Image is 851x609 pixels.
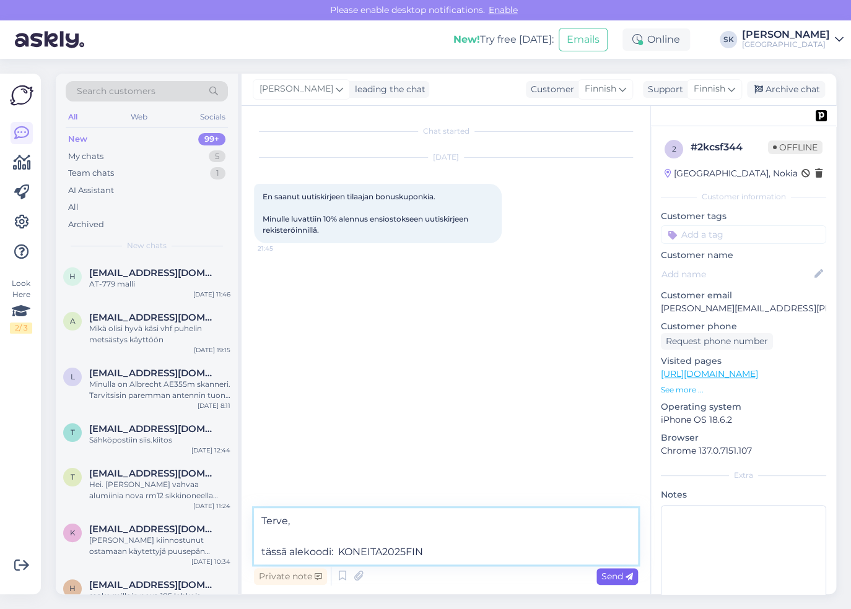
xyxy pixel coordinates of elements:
p: Notes [661,488,826,501]
div: [DATE] 11:46 [193,290,230,299]
div: [DATE] 19:15 [194,345,230,355]
div: All [68,201,79,214]
p: [PERSON_NAME][EMAIL_ADDRESS][PERSON_NAME][DOMAIN_NAME] [661,302,826,315]
p: Chrome 137.0.7151.107 [661,444,826,457]
span: h [69,584,76,593]
div: Customer information [661,191,826,202]
div: 5 [209,150,225,163]
a: [PERSON_NAME][GEOGRAPHIC_DATA] [742,30,844,50]
div: [DATE] 10:34 [191,557,230,566]
img: pd [816,110,827,121]
div: [DATE] 12:44 [191,446,230,455]
div: Online [622,28,690,51]
span: T [71,428,75,437]
div: Customer [526,83,574,96]
div: Archive chat [747,81,825,98]
span: Search customers [77,85,155,98]
span: En saanut uutiskirjeen tilaajan bonuskuponkia. Minulle luvattiin 10% alennus ensiostokseen uutisk... [263,192,470,235]
div: AT-779 malli [89,279,230,290]
div: Socials [198,109,228,125]
div: All [66,109,80,125]
div: Hei. [PERSON_NAME] vahvaa alumiinia nova rm12 sikkinoneella pystyy työstämään? [89,479,230,501]
b: New! [453,33,480,45]
span: katis9910@gmail.com [89,524,218,535]
p: Customer email [661,289,826,302]
span: Finnish [694,82,725,96]
div: Private note [254,568,327,585]
p: See more ... [661,384,826,395]
div: AI Assistant [68,184,114,197]
div: New [68,133,87,145]
input: Add a tag [661,225,826,244]
div: [GEOGRAPHIC_DATA] [742,40,830,50]
div: [DATE] 11:24 [193,501,230,511]
div: Look Here [10,278,32,334]
textarea: Terve, tässä alekoodi: KONEITA2025FIN [254,508,638,564]
span: l [71,372,75,381]
span: hietikonleena@gmail.com [89,267,218,279]
span: k [70,528,76,537]
div: saako milloin nova 105 lohkoja [89,590,230,602]
span: heikkikuronen989@gmail.com [89,579,218,590]
div: [DATE] 8:11 [198,401,230,410]
span: New chats [127,240,167,251]
span: 2 [672,144,676,153]
span: laaksonen556@gmail.com [89,368,218,379]
span: Enable [485,4,522,15]
div: Minulla on Albrecht AE355m skanneri. Tarvitsisin paremman antennin tuon teleskoopi antennin tilal... [89,379,230,401]
div: [GEOGRAPHIC_DATA], Nokia [665,167,798,180]
p: iPhone OS 18.6.2 [661,413,826,426]
p: Browser [661,431,826,444]
span: Offline [768,140,823,154]
span: 21:45 [258,244,304,253]
div: Try free [DATE]: [453,32,554,47]
p: Customer phone [661,320,826,333]
div: [PERSON_NAME] [742,30,830,40]
span: a [70,316,76,326]
p: Customer tags [661,210,826,223]
div: Team chats [68,167,114,179]
span: [PERSON_NAME] [260,82,333,96]
div: Request phone number [661,333,773,350]
button: Emails [559,28,608,51]
span: h [69,272,76,281]
div: # 2kcsf344 [691,140,768,155]
input: Add name [661,267,812,281]
p: Operating system [661,400,826,413]
span: Timo.Silvennoinen@viitasaari.fi [89,423,218,434]
div: Chat started [254,126,638,137]
div: Sähköpostiin siis.kiitos [89,434,230,446]
div: Support [643,83,683,96]
div: leading the chat [350,83,425,96]
div: SK [720,31,737,48]
span: T [71,472,75,482]
span: Tero.lehtonen85@gmail.com [89,468,218,479]
p: Visited pages [661,355,826,368]
div: Archived [68,218,104,231]
span: apajantila@gmail.com [89,312,218,323]
div: My chats [68,150,103,163]
a: [URL][DOMAIN_NAME] [661,368,758,379]
div: 1 [210,167,225,179]
span: Finnish [585,82,616,96]
div: Mikä olisi hyvä käsi vhf puhelin metsästys käyttöön [89,323,230,345]
p: Customer name [661,249,826,262]
div: [PERSON_NAME] kiinnostunut ostamaan käytettyjä puusepän teollisuus koneita? [89,535,230,557]
div: Web [128,109,150,125]
span: Send [601,571,633,582]
div: 99+ [198,133,225,145]
img: Askly Logo [10,84,33,107]
div: 2 / 3 [10,322,32,334]
div: Extra [661,470,826,481]
div: [DATE] [254,152,638,163]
